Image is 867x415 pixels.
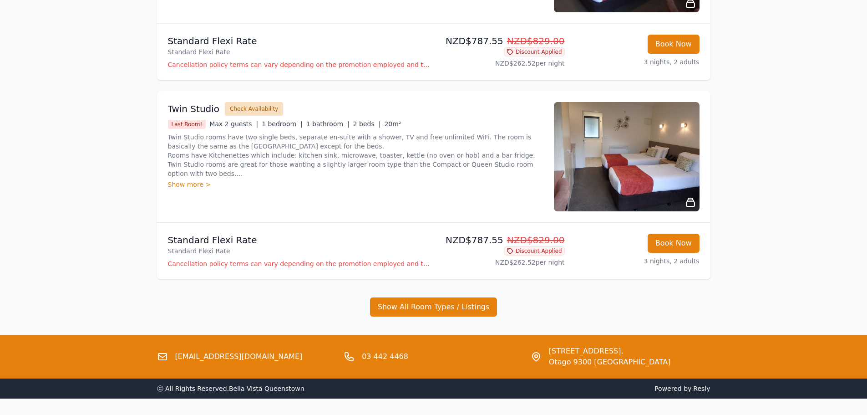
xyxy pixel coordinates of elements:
[693,385,710,392] a: Resly
[262,120,303,128] span: 1 bedroom |
[507,235,565,246] span: NZD$829.00
[225,102,283,116] button: Check Availability
[168,259,430,268] p: Cancellation policy terms can vary depending on the promotion employed and the time of stay of th...
[437,35,565,47] p: NZD$787.55
[362,351,408,362] a: 03 442 4468
[157,385,304,392] span: ⓒ All Rights Reserved. Bella Vista Queenstown
[370,297,497,317] button: Show All Room Types / Listings
[648,234,700,253] button: Book Now
[168,234,430,246] p: Standard Flexi Rate
[168,102,220,115] h3: Twin Studio
[353,120,381,128] span: 2 beds |
[507,36,565,46] span: NZD$829.00
[168,180,543,189] div: Show more >
[168,246,430,256] p: Standard Flexi Rate
[168,133,543,178] p: Twin Studio rooms have two single beds, separate en-suite with a shower, TV and free unlimited Wi...
[306,120,350,128] span: 1 bathroom |
[384,120,401,128] span: 20m²
[572,57,700,67] p: 3 nights, 2 adults
[437,384,710,393] span: Powered by
[168,35,430,47] p: Standard Flexi Rate
[437,59,565,68] p: NZD$262.52 per night
[549,357,671,368] span: Otago 9300 [GEOGRAPHIC_DATA]
[437,258,565,267] p: NZD$262.52 per night
[175,351,303,362] a: [EMAIL_ADDRESS][DOMAIN_NAME]
[437,234,565,246] p: NZD$787.55
[209,120,258,128] span: Max 2 guests |
[168,60,430,69] p: Cancellation policy terms can vary depending on the promotion employed and the time of stay of th...
[549,346,671,357] span: [STREET_ADDRESS],
[168,47,430,56] p: Standard Flexi Rate
[504,246,565,256] span: Discount Applied
[168,120,206,129] span: Last Room!
[572,256,700,266] p: 3 nights, 2 adults
[648,35,700,54] button: Book Now
[504,47,565,56] span: Discount Applied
